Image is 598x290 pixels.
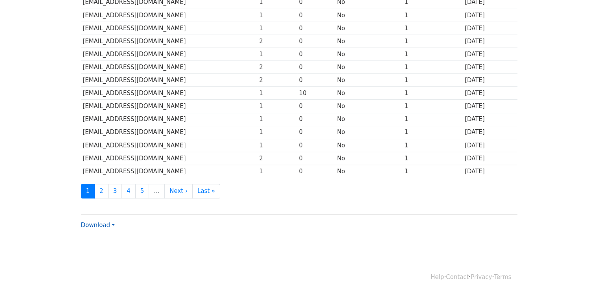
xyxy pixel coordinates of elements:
td: 1 [257,100,297,113]
td: [EMAIL_ADDRESS][DOMAIN_NAME] [81,152,258,165]
td: [EMAIL_ADDRESS][DOMAIN_NAME] [81,100,258,113]
td: No [335,165,402,178]
td: 0 [297,48,335,61]
td: 0 [297,165,335,178]
a: 2 [94,184,109,198]
td: No [335,35,402,48]
a: 3 [108,184,122,198]
td: 1 [257,9,297,22]
td: 0 [297,35,335,48]
td: [EMAIL_ADDRESS][DOMAIN_NAME] [81,22,258,35]
td: No [335,48,402,61]
td: [EMAIL_ADDRESS][DOMAIN_NAME] [81,74,258,87]
td: 2 [257,35,297,48]
td: 1 [257,87,297,100]
td: [DATE] [463,139,517,152]
td: [EMAIL_ADDRESS][DOMAIN_NAME] [81,139,258,152]
td: 0 [297,139,335,152]
a: Terms [494,273,511,281]
a: Help [431,273,444,281]
a: 1 [81,184,95,198]
td: [DATE] [463,165,517,178]
a: Last » [192,184,220,198]
td: [EMAIL_ADDRESS][DOMAIN_NAME] [81,113,258,126]
td: 0 [297,126,335,139]
td: 1 [403,152,463,165]
td: 10 [297,87,335,100]
td: [DATE] [463,152,517,165]
td: [EMAIL_ADDRESS][DOMAIN_NAME] [81,126,258,139]
td: 1 [403,22,463,35]
td: 0 [297,61,335,74]
td: 2 [257,74,297,87]
td: No [335,100,402,113]
td: No [335,113,402,126]
td: 1 [257,139,297,152]
td: 0 [297,9,335,22]
td: 1 [257,126,297,139]
iframe: Chat Widget [559,252,598,290]
a: Privacy [471,273,492,281]
td: [DATE] [463,100,517,113]
td: 1 [403,165,463,178]
td: [EMAIL_ADDRESS][DOMAIN_NAME] [81,165,258,178]
a: Download [81,222,115,229]
td: 2 [257,152,297,165]
td: [EMAIL_ADDRESS][DOMAIN_NAME] [81,61,258,74]
td: [DATE] [463,48,517,61]
a: 4 [121,184,136,198]
td: [DATE] [463,61,517,74]
a: 5 [135,184,149,198]
td: 0 [297,74,335,87]
td: 1 [403,9,463,22]
td: [EMAIL_ADDRESS][DOMAIN_NAME] [81,35,258,48]
td: No [335,9,402,22]
td: [EMAIL_ADDRESS][DOMAIN_NAME] [81,48,258,61]
td: No [335,22,402,35]
td: 1 [403,87,463,100]
td: [DATE] [463,113,517,126]
td: 0 [297,113,335,126]
td: 0 [297,152,335,165]
td: [EMAIL_ADDRESS][DOMAIN_NAME] [81,9,258,22]
td: 1 [403,139,463,152]
td: 0 [297,100,335,113]
td: 1 [403,100,463,113]
td: 1 [257,22,297,35]
td: [DATE] [463,74,517,87]
td: 1 [403,74,463,87]
td: [DATE] [463,35,517,48]
td: 1 [403,126,463,139]
td: No [335,152,402,165]
td: [DATE] [463,9,517,22]
td: [DATE] [463,126,517,139]
a: Next › [164,184,193,198]
td: 2 [257,61,297,74]
td: No [335,126,402,139]
td: No [335,87,402,100]
td: No [335,139,402,152]
td: 1 [257,113,297,126]
td: 1 [403,113,463,126]
td: No [335,74,402,87]
td: 0 [297,22,335,35]
td: 1 [403,48,463,61]
td: [DATE] [463,22,517,35]
td: [DATE] [463,87,517,100]
td: 1 [257,48,297,61]
td: 1 [403,61,463,74]
a: Contact [446,273,469,281]
td: 1 [257,165,297,178]
td: No [335,61,402,74]
td: [EMAIL_ADDRESS][DOMAIN_NAME] [81,87,258,100]
td: 1 [403,35,463,48]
